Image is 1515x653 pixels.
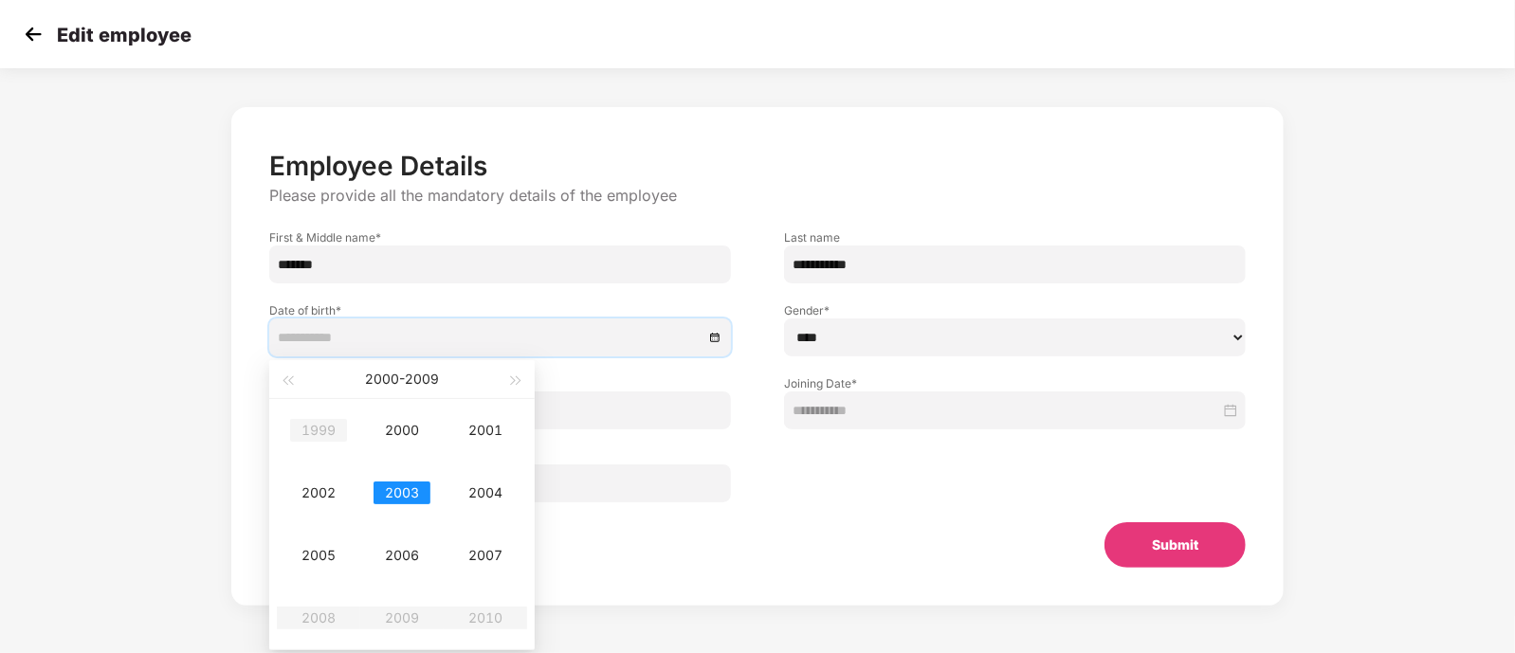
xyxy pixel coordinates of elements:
div: 2000 [374,419,430,442]
button: Submit [1104,522,1246,568]
div: 2006 [374,544,430,567]
img: svg+xml;base64,PHN2ZyB4bWxucz0iaHR0cDovL3d3dy53My5vcmcvMjAwMC9zdmciIHdpZHRoPSIzMCIgaGVpZ2h0PSIzMC... [19,20,47,48]
p: Edit employee [57,24,192,46]
div: 2004 [457,481,514,504]
div: 2005 [290,544,347,567]
label: Last name [784,229,1246,245]
p: Please provide all the mandatory details of the employee [269,186,1246,206]
div: 2003 [374,481,430,504]
td: 2003 [360,462,444,524]
td: 2005 [277,524,360,587]
div: 2001 [457,419,514,442]
div: 2002 [290,481,347,504]
button: 2000-2009 [365,360,439,398]
label: Gender [784,302,1246,318]
label: Date of birth [269,302,731,318]
label: Joining Date [784,375,1246,391]
td: 2001 [444,399,527,462]
td: 2007 [444,524,527,587]
div: 1999 [290,419,347,442]
div: 2007 [457,544,514,567]
td: 2002 [277,462,360,524]
td: 2006 [360,524,444,587]
td: 2000 [360,399,444,462]
td: 2004 [444,462,527,524]
label: First & Middle name [269,229,731,245]
td: 1999 [277,399,360,462]
p: Employee Details [269,150,1246,182]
